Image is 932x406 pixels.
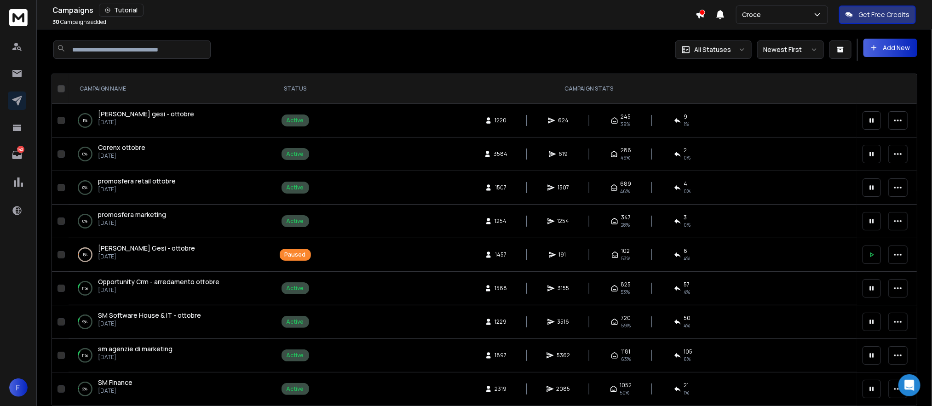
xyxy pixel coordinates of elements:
[742,10,765,19] p: Croce
[495,217,507,225] span: 1254
[98,109,194,118] span: [PERSON_NAME] gesi - ottobre
[83,250,87,259] p: 1 %
[620,389,630,396] span: 50 %
[69,74,269,104] th: CAMPAIGN NAME
[98,277,219,286] a: Opportunity Crm - arredamento ottobre
[839,6,916,24] button: Get Free Credits
[684,154,691,161] span: 0 %
[684,315,691,322] span: 50
[287,217,304,225] div: Active
[82,284,88,293] p: 11 %
[287,352,304,359] div: Active
[495,352,507,359] span: 1897
[684,322,690,329] span: 4 %
[17,146,24,153] p: 142
[69,205,269,238] td: 0%promosfera marketing[DATE]
[98,320,201,327] p: [DATE]
[621,355,631,363] span: 63 %
[757,40,824,59] button: Newest First
[621,247,630,255] span: 102
[69,272,269,305] td: 11%Opportunity Crm - arredamento ottobre[DATE]
[9,378,28,397] button: F
[98,387,132,395] p: [DATE]
[83,183,88,192] p: 0 %
[83,317,88,326] p: 9 %
[557,352,570,359] span: 5362
[495,117,507,124] span: 1220
[684,247,688,255] span: 8
[684,120,690,128] span: 1 %
[287,150,304,158] div: Active
[694,45,731,54] p: All Statuses
[98,152,145,160] p: [DATE]
[684,214,687,221] span: 3
[69,238,269,272] td: 1%[PERSON_NAME] Gesi - ottobre[DATE]
[495,251,506,258] span: 1457
[83,384,88,394] p: 2 %
[558,318,570,326] span: 3516
[321,74,857,104] th: CAMPAIGN STATS
[621,120,631,128] span: 39 %
[684,382,689,389] span: 21
[98,378,132,387] span: SM Finance
[684,113,688,120] span: 9
[69,104,269,137] td: 1%[PERSON_NAME] gesi - ottobre[DATE]
[98,177,176,185] span: promosfera retail ottobre
[83,149,88,159] p: 0 %
[98,210,166,219] a: promosfera marketing
[287,184,304,191] div: Active
[684,389,690,396] span: 1 %
[98,244,195,252] span: [PERSON_NAME] Gesi - ottobre
[863,39,917,57] button: Add New
[52,18,59,26] span: 30
[98,253,195,260] p: [DATE]
[621,281,631,288] span: 825
[495,184,506,191] span: 1507
[621,315,631,322] span: 720
[559,150,568,158] span: 619
[557,385,570,393] span: 2085
[69,305,269,339] td: 9%SM Software House & IT - ottobre[DATE]
[98,286,219,294] p: [DATE]
[98,143,145,152] a: Corenx ottobre
[8,146,26,164] a: 142
[558,217,570,225] span: 1254
[620,382,632,389] span: 1052
[621,348,630,355] span: 1181
[52,18,106,26] p: Campaigns added
[287,385,304,393] div: Active
[684,281,690,288] span: 57
[621,221,630,229] span: 28 %
[82,351,88,360] p: 11 %
[98,219,166,227] p: [DATE]
[287,285,304,292] div: Active
[621,288,630,296] span: 53 %
[858,10,909,19] p: Get Free Credits
[495,285,507,292] span: 1568
[99,4,144,17] button: Tutorial
[495,318,507,326] span: 1229
[558,117,569,124] span: 624
[684,348,693,355] span: 105
[621,322,631,329] span: 59 %
[98,344,173,354] a: sm agenzie di marketing
[621,255,631,262] span: 53 %
[898,374,920,396] div: Open Intercom Messenger
[83,116,87,125] p: 1 %
[98,378,132,387] a: SM Finance
[684,288,690,296] span: 4 %
[52,4,696,17] div: Campaigns
[69,372,269,406] td: 2%SM Finance[DATE]
[558,285,569,292] span: 3155
[558,184,569,191] span: 1507
[98,210,166,219] span: promosfera marketing
[98,311,201,320] span: SM Software House & IT - ottobre
[684,221,691,229] span: 0 %
[684,180,688,188] span: 4
[287,318,304,326] div: Active
[287,117,304,124] div: Active
[98,186,176,193] p: [DATE]
[621,214,631,221] span: 347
